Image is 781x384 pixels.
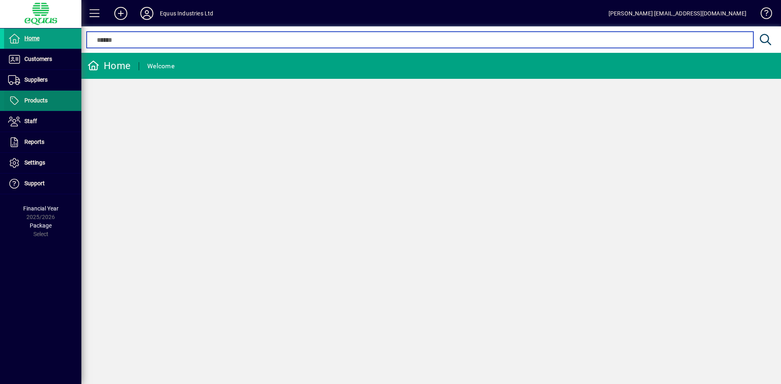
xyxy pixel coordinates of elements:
[147,60,175,73] div: Welcome
[160,7,214,20] div: Equus Industries Ltd
[134,6,160,21] button: Profile
[4,132,81,152] a: Reports
[4,153,81,173] a: Settings
[4,49,81,69] a: Customers
[24,35,39,41] span: Home
[108,6,134,21] button: Add
[4,174,81,194] a: Support
[24,180,45,187] span: Support
[24,56,52,62] span: Customers
[609,7,746,20] div: [PERSON_NAME] [EMAIL_ADDRESS][DOMAIN_NAME]
[24,76,48,83] span: Suppliers
[24,118,37,124] span: Staff
[4,111,81,132] a: Staff
[24,97,48,104] span: Products
[4,91,81,111] a: Products
[30,222,52,229] span: Package
[755,2,771,28] a: Knowledge Base
[24,139,44,145] span: Reports
[24,159,45,166] span: Settings
[23,205,59,212] span: Financial Year
[4,70,81,90] a: Suppliers
[87,59,131,72] div: Home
